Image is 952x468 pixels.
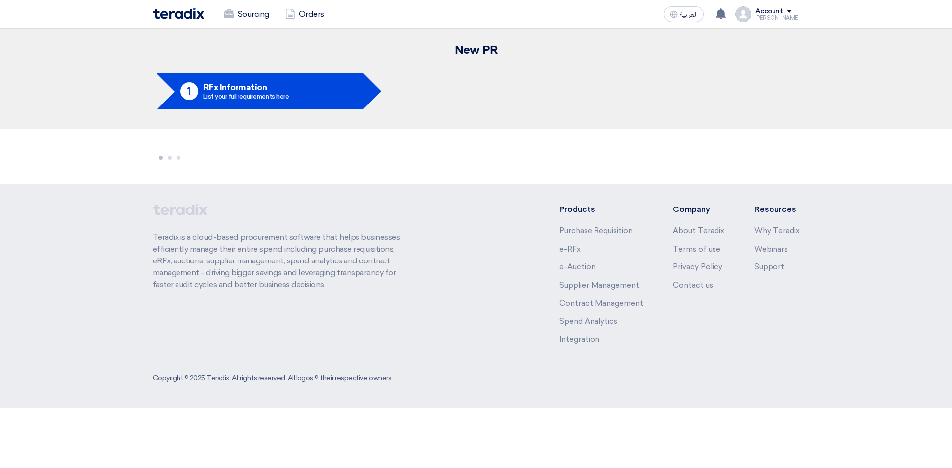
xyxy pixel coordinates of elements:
[559,226,633,235] a: Purchase Requisition
[754,245,788,254] a: Webinars
[673,262,722,271] a: Privacy Policy
[153,231,412,291] p: Teradix is a cloud-based procurement software that helps businesses efficiently manage their enti...
[680,11,698,18] span: العربية
[559,245,581,254] a: e-RFx
[153,373,393,383] div: Copyright © 2025 Teradix, All rights reserved. All logos © their respective owners.
[673,226,724,235] a: About Teradix
[153,44,800,57] h2: New PR
[754,262,784,271] a: Support
[216,3,277,25] a: Sourcing
[153,8,204,19] img: Teradix logo
[277,3,332,25] a: Orders
[559,317,617,326] a: Spend Analytics
[735,6,751,22] img: profile_test.png
[673,245,720,254] a: Terms of use
[755,15,800,21] div: [PERSON_NAME]
[559,281,639,290] a: Supplier Management
[559,299,643,308] a: Contract Management
[755,7,783,16] div: Account
[664,6,704,22] button: العربية
[559,335,599,344] a: Integration
[559,204,643,215] li: Products
[754,204,800,215] li: Resources
[180,82,198,100] div: 1
[673,281,713,290] a: Contact us
[673,204,724,215] li: Company
[754,226,800,235] a: Why Teradix
[203,83,289,92] h5: RFx Information
[203,93,289,100] div: List your full requirements here
[559,262,595,271] a: e-Auction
